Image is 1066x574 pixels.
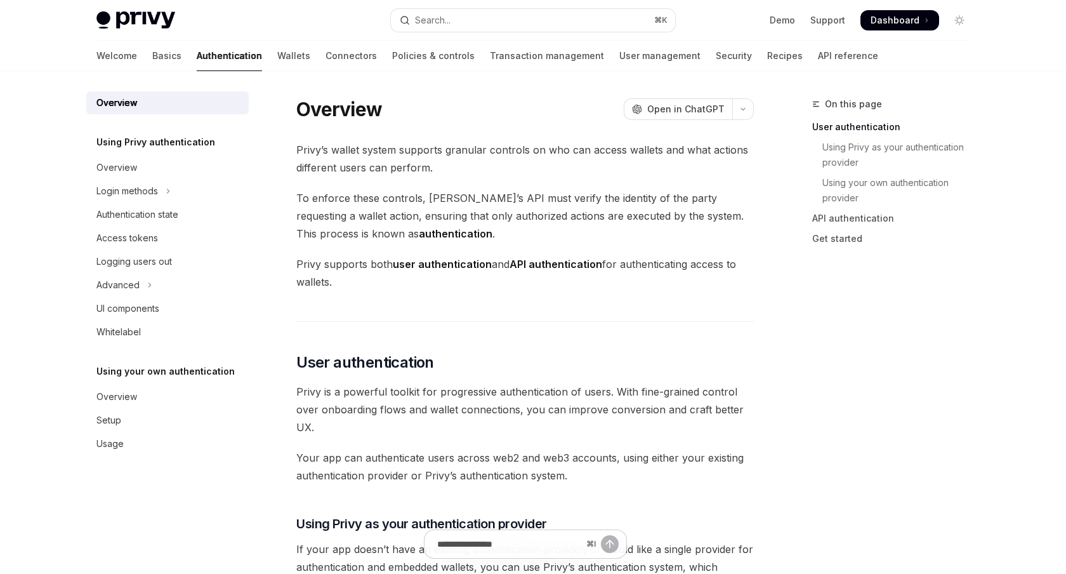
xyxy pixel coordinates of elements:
strong: user authentication [393,258,492,270]
div: Overview [96,389,137,404]
span: On this page [825,97,882,112]
span: Your app can authenticate users across web2 and web3 accounts, using either your existing authent... [296,449,754,484]
div: Search... [415,13,451,28]
a: Connectors [326,41,377,71]
a: Demo [770,14,795,27]
a: Transaction management [490,41,604,71]
a: Using your own authentication provider [812,173,980,208]
a: Overview [86,91,249,114]
span: Privy’s wallet system supports granular controls on who can access wallets and what actions diffe... [296,141,754,177]
a: UI components [86,297,249,320]
div: Usage [96,436,124,451]
img: light logo [96,11,175,29]
a: User management [619,41,701,71]
a: Usage [86,432,249,455]
a: Security [716,41,752,71]
a: Dashboard [860,10,939,30]
a: Wallets [277,41,310,71]
a: Support [810,14,845,27]
div: Whitelabel [96,324,141,340]
strong: authentication [419,227,492,240]
div: Overview [96,95,137,110]
a: Policies & controls [392,41,475,71]
a: User authentication [812,117,980,137]
span: User authentication [296,352,434,373]
a: Using Privy as your authentication provider [812,137,980,173]
span: Privy is a powerful toolkit for progressive authentication of users. With fine-grained control ov... [296,383,754,436]
span: Using Privy as your authentication provider [296,515,547,533]
div: Overview [96,160,137,175]
div: Advanced [96,277,140,293]
div: Logging users out [96,254,172,269]
span: ⌘ K [654,15,668,25]
div: Setup [96,413,121,428]
span: Open in ChatGPT [647,103,725,116]
button: Toggle Advanced section [86,274,249,297]
a: Overview [86,385,249,408]
div: Login methods [96,184,158,199]
span: To enforce these controls, [PERSON_NAME]’s API must verify the identity of the party requesting a... [296,189,754,243]
input: Ask a question... [437,530,581,558]
h5: Using Privy authentication [96,135,215,150]
button: Open search [391,9,675,32]
h5: Using your own authentication [96,364,235,379]
a: Authentication state [86,203,249,226]
a: Whitelabel [86,321,249,344]
a: Access tokens [86,227,249,250]
a: Logging users out [86,250,249,273]
a: Basics [152,41,181,71]
span: Privy supports both and for authenticating access to wallets. [296,255,754,291]
div: UI components [96,301,159,316]
strong: API authentication [510,258,602,270]
a: Recipes [767,41,803,71]
span: Dashboard [871,14,919,27]
div: Authentication state [96,207,178,222]
a: Authentication [197,41,262,71]
a: Get started [812,229,980,249]
a: Setup [86,409,249,432]
a: API reference [818,41,878,71]
a: Overview [86,156,249,179]
button: Open in ChatGPT [624,98,732,120]
button: Send message [601,535,619,553]
button: Toggle dark mode [949,10,970,30]
a: Welcome [96,41,137,71]
button: Toggle Login methods section [86,180,249,203]
a: API authentication [812,208,980,229]
div: Access tokens [96,230,158,246]
h1: Overview [296,98,382,121]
